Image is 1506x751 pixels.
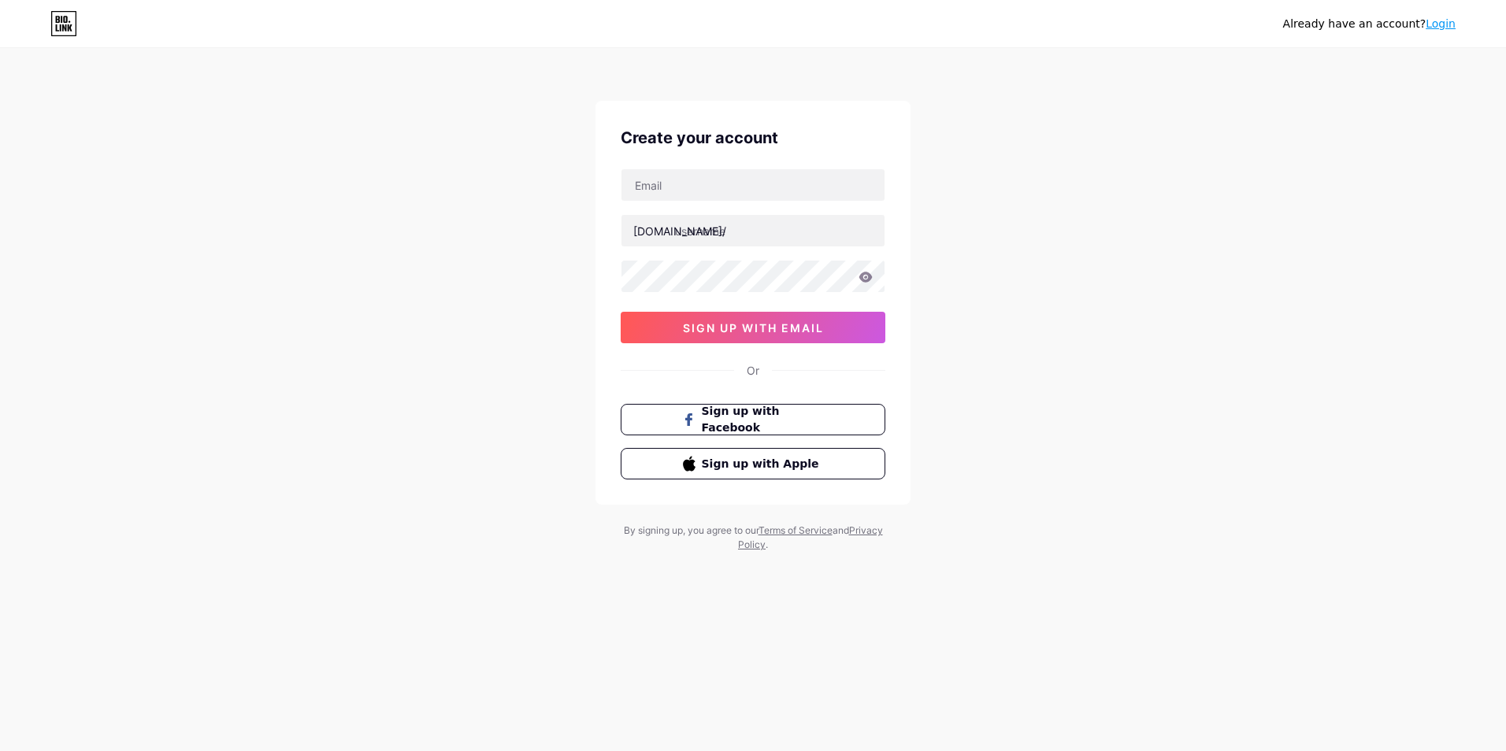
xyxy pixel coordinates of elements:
div: By signing up, you agree to our and . [619,523,887,552]
span: sign up with email [683,321,824,335]
a: Terms of Service [759,524,833,536]
input: username [621,215,885,246]
div: Already have an account? [1283,16,1456,32]
span: Sign up with Facebook [702,403,824,436]
button: Sign up with Apple [621,448,885,479]
div: Or [747,362,759,379]
div: Create your account [621,126,885,150]
a: Login [1426,17,1456,30]
span: Sign up with Apple [702,456,824,472]
button: sign up with email [621,312,885,343]
button: Sign up with Facebook [621,404,885,435]
input: Email [621,169,885,201]
div: [DOMAIN_NAME]/ [633,223,726,239]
